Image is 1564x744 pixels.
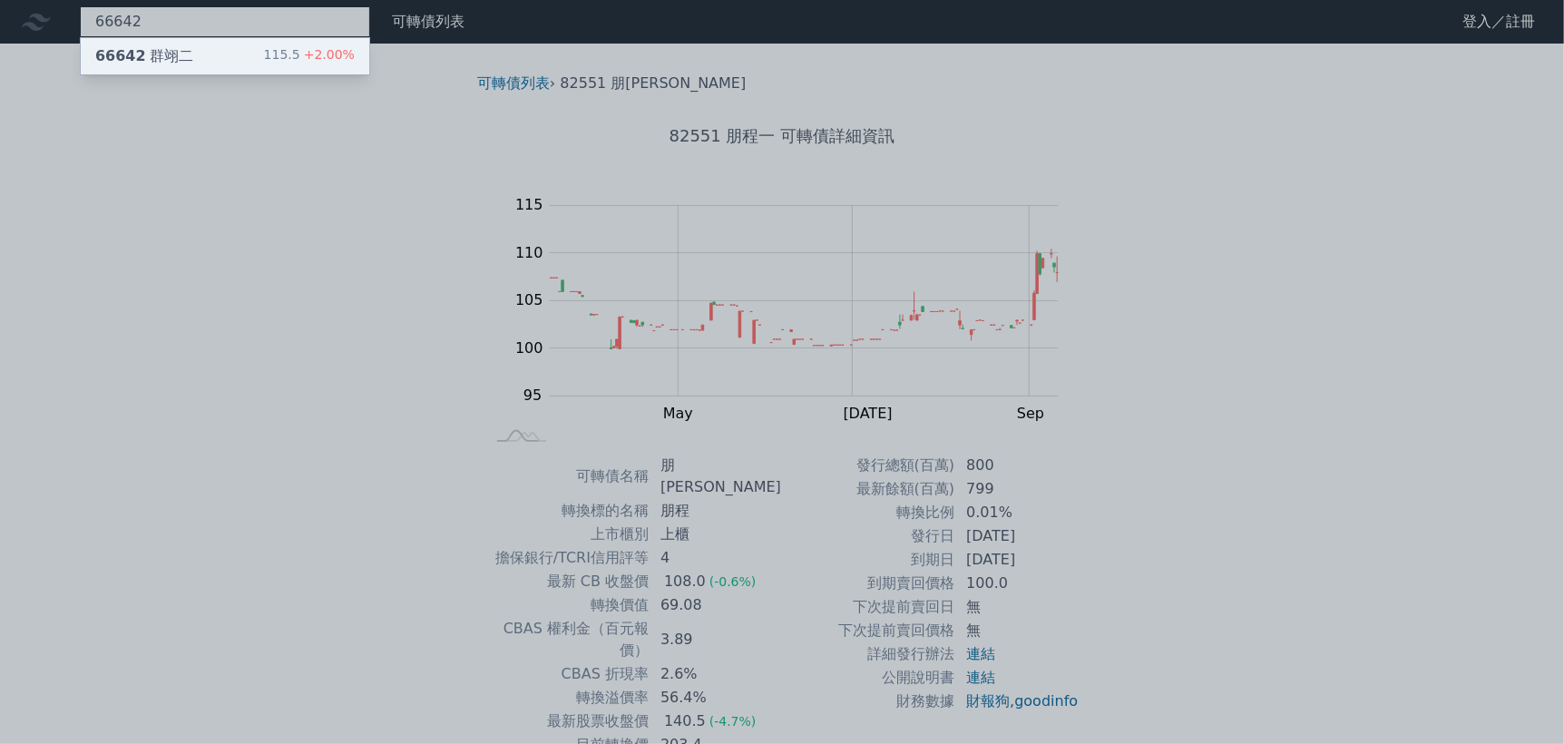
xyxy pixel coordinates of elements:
span: +2.00% [300,47,355,62]
iframe: Chat Widget [1473,657,1564,744]
div: 群翊二 [95,45,193,67]
div: 115.5 [264,45,355,67]
div: 聊天小工具 [1473,657,1564,744]
a: 66642群翊二 115.5+2.00% [81,38,369,74]
span: 66642 [95,47,146,64]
